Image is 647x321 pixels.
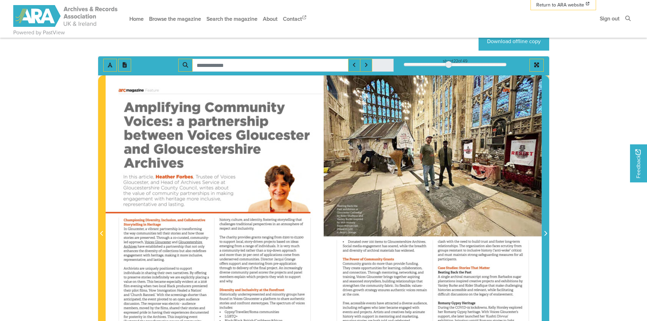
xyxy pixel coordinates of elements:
[479,32,549,51] a: Download offline copy
[146,10,204,28] a: Browse the magazine
[348,59,360,72] button: Previous Match
[103,59,117,72] button: Toggle text selection (Alt+T)
[597,10,622,28] a: Sign out
[192,59,348,72] input: Search for
[529,59,544,72] button: Full screen mode
[178,59,193,72] button: Search
[453,58,458,64] span: 22
[360,59,372,72] button: Next Match
[118,59,131,72] button: Open transcription window
[204,10,260,28] a: Search the magazine
[404,58,506,64] div: sheet of 49
[127,10,146,28] a: Home
[536,1,584,8] span: Return to ARA website
[13,29,65,37] a: Powered by PastView
[630,144,647,182] a: Would you like to provide feedback?
[634,149,642,178] span: Feedback
[13,1,119,31] a: ARA - ARC Magazine | Powered by PastView logo
[13,5,119,27] img: ARA - ARC Magazine | Powered by PastView
[280,10,310,28] a: Contact
[260,10,280,28] a: About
